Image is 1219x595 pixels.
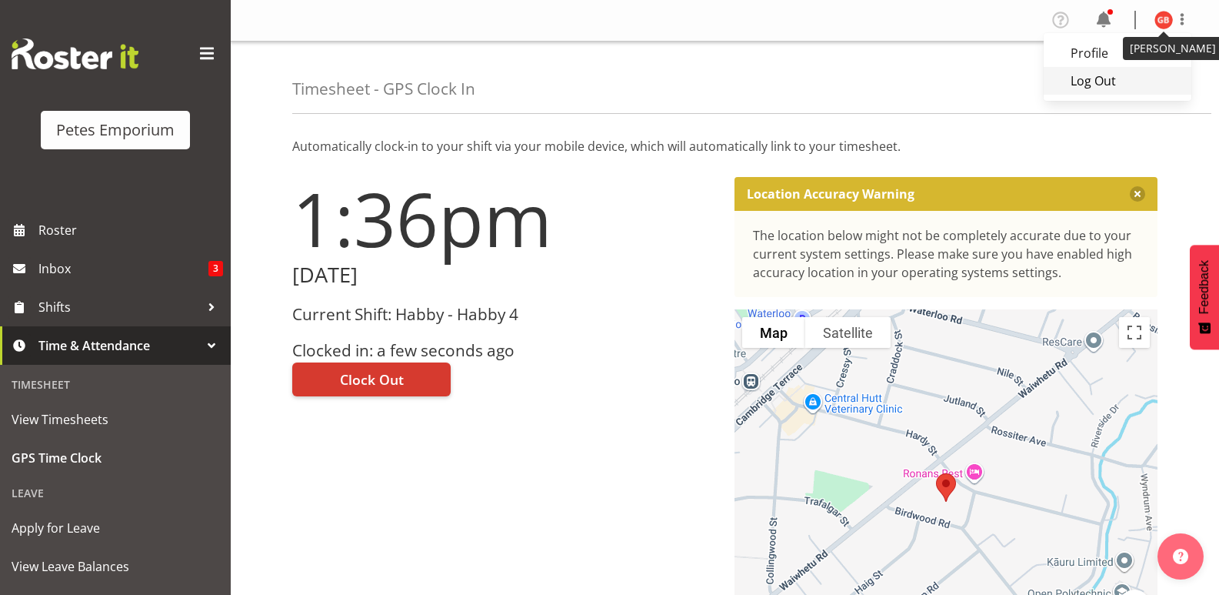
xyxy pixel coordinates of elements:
[753,226,1140,282] div: The location below might not be completely accurate due to your current system settings. Please m...
[38,219,223,242] span: Roster
[12,408,219,431] span: View Timesheets
[208,261,223,276] span: 3
[12,38,138,69] img: Rosterit website logo
[4,400,227,439] a: View Timesheets
[340,369,404,389] span: Clock Out
[12,555,219,578] span: View Leave Balances
[292,80,475,98] h4: Timesheet - GPS Clock In
[4,439,227,477] a: GPS Time Clock
[292,137,1157,155] p: Automatically clock-in to your shift via your mobile device, which will automatically link to you...
[12,446,219,470] span: GPS Time Clock
[292,363,451,396] button: Clock Out
[1119,317,1150,348] button: Toggle fullscreen view
[292,306,716,323] h3: Current Shift: Habby - Habby 4
[38,257,208,280] span: Inbox
[38,334,200,357] span: Time & Attendance
[56,119,175,142] div: Petes Emporium
[4,369,227,400] div: Timesheet
[12,516,219,540] span: Apply for Leave
[1044,39,1191,67] a: Profile
[1154,11,1173,29] img: gillian-byford11184.jpg
[1044,67,1191,95] a: Log Out
[4,477,227,509] div: Leave
[38,296,200,319] span: Shifts
[805,317,891,348] button: Show satellite imagery
[742,317,805,348] button: Show street map
[1173,549,1188,564] img: help-xxl-2.png
[1130,186,1145,202] button: Close message
[1197,260,1211,314] span: Feedback
[4,509,227,547] a: Apply for Leave
[747,186,914,202] p: Location Accuracy Warning
[1190,245,1219,349] button: Feedback - Show survey
[292,263,716,287] h2: [DATE]
[292,342,716,359] h3: Clocked in: a few seconds ago
[4,547,227,586] a: View Leave Balances
[292,177,716,260] h1: 1:36pm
